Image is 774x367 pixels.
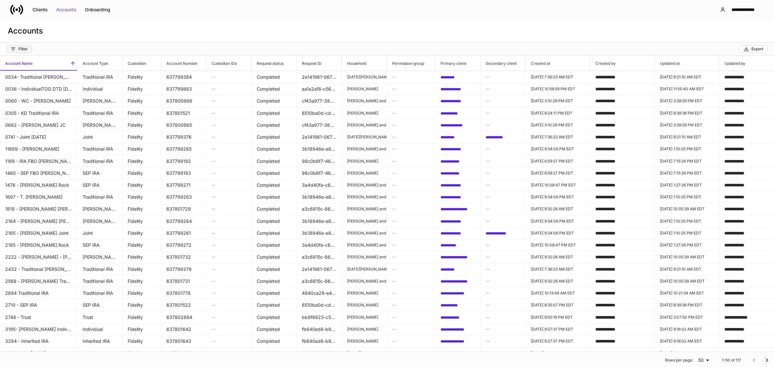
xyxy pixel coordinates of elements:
td: Fidelity [123,179,161,191]
p: [PERSON_NAME] [347,86,382,92]
h6: — [486,170,520,176]
td: 637799193 [161,167,206,179]
td: 2025-09-02T23:15:26.128Z [655,155,719,167]
h6: — [486,158,520,164]
p: [DATE] 1:27:26 PM EDT [660,183,714,188]
td: Completed [252,107,297,119]
td: 637799192 [161,155,206,167]
td: 637801521 [161,107,206,119]
h6: — [486,146,520,152]
td: cf43a977-3891-401d-b04c-5ba2e56cf14b [297,95,342,107]
button: Accounts [52,5,81,15]
td: 3b18946e-e832-4207-a2c6-f481afec7ba9 [297,143,342,155]
td: 637799271 [161,179,206,191]
p: [DATE] 1:10:25 PM EDT [660,146,714,152]
h6: Custodian [123,60,146,66]
p: [PERSON_NAME] and [PERSON_NAME] [347,206,382,212]
td: Roth IRA [77,95,123,107]
td: 637800865 [161,119,206,131]
td: 2025-09-03T13:21:10.314Z [655,263,719,275]
td: 637799376 [161,131,206,143]
td: 3b18946e-e832-4207-a2c6-f481afec7ba9 [297,215,342,227]
h6: — [392,254,430,260]
h6: — [212,266,246,272]
td: Fidelity [123,95,161,107]
td: Roth IRA [77,251,123,263]
td: 2025-09-04T13:32:28.646Z [526,203,590,215]
p: [DATE] 7:15:26 PM EDT [660,158,714,164]
td: a3c6815c-863a-4c3c-ac72-af7a7e3ae95f [297,251,342,263]
p: [DATE] 9:32:28 AM EDT [531,254,585,260]
p: [DATE] 6:59:27 PM EDT [531,158,585,164]
td: Completed [252,131,297,143]
td: Individual [77,83,123,95]
td: 15460fe6-2b34-4a60-838c-13265e26af3c [481,227,526,239]
td: Fidelity [123,239,161,251]
td: Joint [77,131,123,143]
p: [PERSON_NAME] [347,170,382,175]
td: Completed [252,227,297,239]
td: Completed [252,239,297,251]
h6: Primary client [435,60,466,66]
td: Roth IRA [77,203,123,215]
h6: — [212,170,246,176]
h6: — [392,110,430,116]
h6: — [392,170,430,176]
td: cf43a977-3891-401d-b04c-5ba2e56cf14b [297,119,342,131]
td: Completed [252,167,297,179]
h6: — [392,86,430,92]
td: 2025-09-03T17:27:26.212Z [655,239,719,251]
td: 637799883 [161,83,206,95]
h6: — [392,242,430,248]
h6: — [392,98,430,104]
h6: — [212,206,246,212]
td: Completed [252,179,297,191]
td: 4940ca29-e477-4c38-84e0-a549261a1c74 [297,287,342,299]
p: [DATE] 11:55:40 AM EDT [660,86,714,92]
h6: — [392,146,430,152]
td: Fidelity [123,119,161,131]
td: 637799261 [161,227,206,239]
td: Fidelity [123,155,161,167]
p: [DATE] 10:05:39 AM EDT [660,254,714,260]
h6: — [212,230,246,236]
p: [PERSON_NAME] and [PERSON_NAME] [347,98,382,104]
span: Updated at [655,56,719,71]
td: SEP IRA [77,239,123,251]
span: Household [342,56,387,71]
td: SEP IRA [77,167,123,179]
td: 2025-09-04T14:05:39.369Z [655,275,719,287]
td: 2025-09-02T22:59:27.681Z [526,167,590,179]
span: Account Type [77,56,122,71]
p: [DATE] 10:56:59 PM EDT [531,86,585,92]
h6: — [392,230,430,236]
td: 2025-09-03T13:21:10.314Z [655,71,719,83]
td: SEP IRA [77,179,123,191]
td: 98c0b6f7-469f-4ab3-9059-c441efd51d57 [297,167,342,179]
td: Traditional IRA [77,275,123,287]
td: 2025-09-03T01:34:06.808Z [526,191,590,203]
p: [DATE] 1:27:26 PM EDT [660,243,714,248]
td: aa1a2a18-c566-405f-94c1-ccc08d0192cf [297,83,342,95]
p: [DATE] 1:10:25 PM EDT [660,194,714,200]
td: 637799272 [161,239,206,251]
td: a90c9321-f1c3-4d1f-a93b-d4be18c3166a [435,83,481,95]
td: 2025-09-03T11:36:23.913Z [526,263,590,275]
td: Completed [252,251,297,263]
p: [DATE] 3:39:29 PM EDT [660,98,714,104]
td: e79546dd-b596-4700-a3a0-0701b33689c6 [435,251,481,263]
td: 2025-09-03T01:34:06.805Z [526,227,590,239]
td: b497b816-35bb-420d-b850-afdac032476e [435,167,481,179]
p: [DATE] 10:08:47 PM EDT [531,243,585,248]
td: 98c0b6f7-469f-4ab3-9059-c441efd51d57 [297,155,342,167]
td: 2025-09-03T11:36:23.913Z [526,71,590,83]
p: [DATE][PERSON_NAME] and [PERSON_NAME] [347,266,382,272]
td: 8c508425-292b-40ce-9551-bf8639bf531a [435,131,481,143]
h6: — [486,110,520,116]
td: 8c508425-292b-40ce-9551-bf8639bf531a [435,71,481,83]
p: [DATE] 10:05:39 AM EDT [660,206,714,212]
td: 637801731 [161,275,206,287]
td: Fidelity [123,143,161,155]
td: 15460fe6-2b34-4a60-838c-13265e26af3c [435,191,481,203]
span: Custodian IDs [206,56,251,71]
